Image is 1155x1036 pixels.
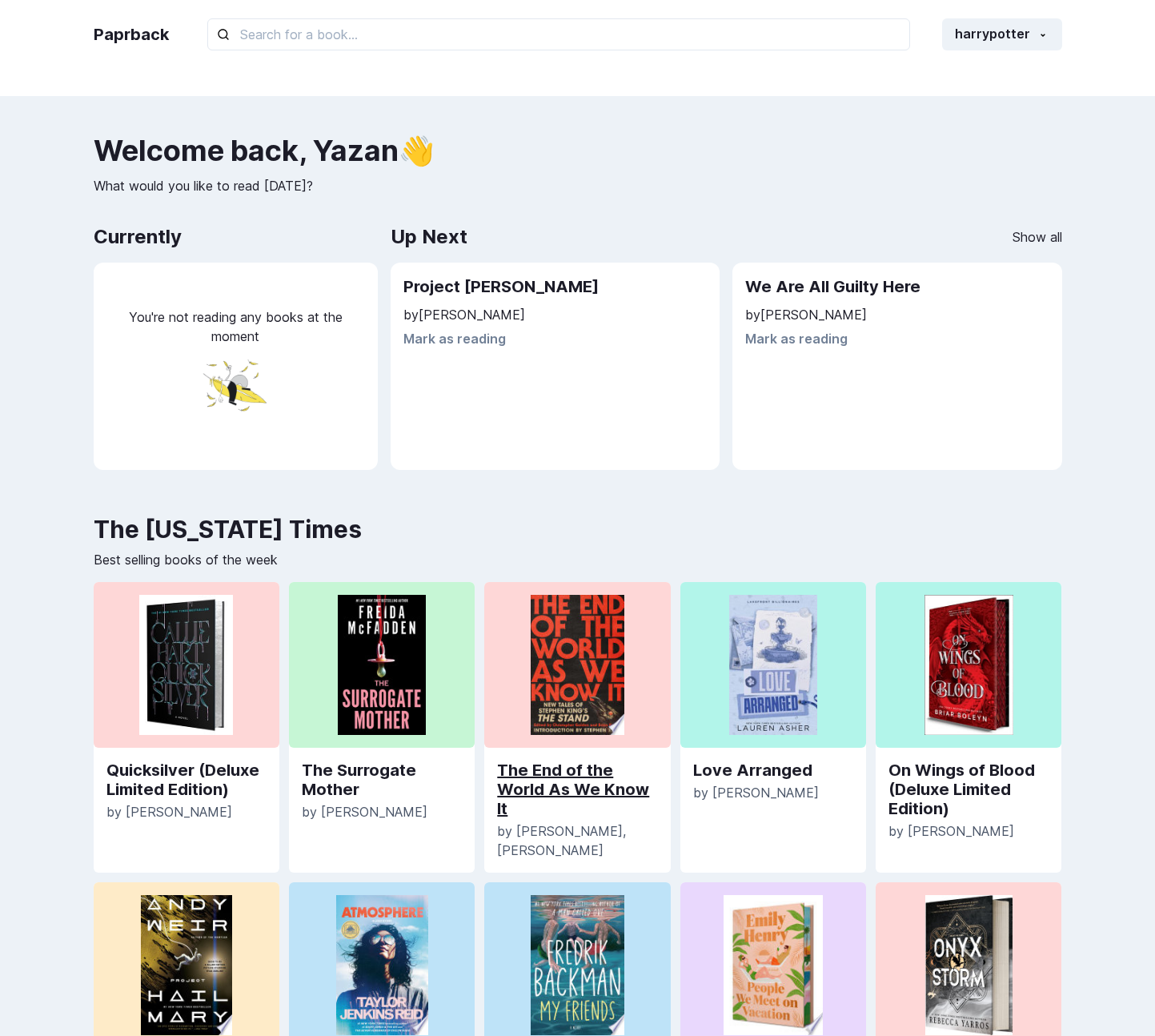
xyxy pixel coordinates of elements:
[724,895,823,1035] img: Woman paying for a purchase
[745,275,1049,299] h2: We Are All Guilty Here
[729,595,816,735] img: Woman paying for a purchase
[338,595,425,735] img: Woman paying for a purchase
[516,823,623,839] span: [PERSON_NAME]
[693,761,853,780] a: Love Arranged
[94,176,1062,195] p: What would you like to read [DATE]?
[302,802,462,821] p: by
[888,761,1049,818] a: On Wings of Blood (Deluxe Limited Edition)
[110,307,362,346] p: You're not reading any books at the moment
[924,595,1013,735] img: Woman paying for a purchase
[888,821,1049,841] p: by
[712,785,819,801] span: [PERSON_NAME]
[531,895,624,1035] img: Woman paying for a purchase
[321,804,427,820] span: [PERSON_NAME]
[94,221,378,253] h2: Currently
[531,595,624,735] img: Woman paying for a purchase
[403,305,707,324] p: by [PERSON_NAME]
[391,221,467,253] h2: Up Next
[195,346,275,426] img: floater.png
[925,895,1013,1035] img: Woman paying for a purchase
[94,22,169,46] a: Paprback
[745,331,848,347] button: Mark as reading
[106,761,267,799] a: Quicksilver (Deluxe Limited Edition)
[141,895,232,1035] img: Woman paying for a purchase
[908,823,1014,839] span: [PERSON_NAME]
[94,550,1062,569] p: Best selling books of the week
[94,135,1062,167] h2: Welcome back , Yazan 👋
[207,18,910,50] input: Search for a book...
[403,331,506,347] button: Mark as reading
[302,761,462,799] a: The Surrogate Mother
[106,802,267,821] p: by
[693,783,853,802] p: by
[126,804,232,820] span: [PERSON_NAME]
[942,18,1062,50] button: harrypotter
[745,305,1049,324] p: by [PERSON_NAME]
[497,821,657,860] p: by
[139,595,233,735] img: Woman paying for a purchase
[336,895,428,1035] img: Woman paying for a purchase
[1013,227,1062,247] a: Show all
[403,275,707,299] h2: Project [PERSON_NAME]
[94,515,1062,544] h2: The [US_STATE] Times
[497,761,657,818] a: The End of the World As We Know It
